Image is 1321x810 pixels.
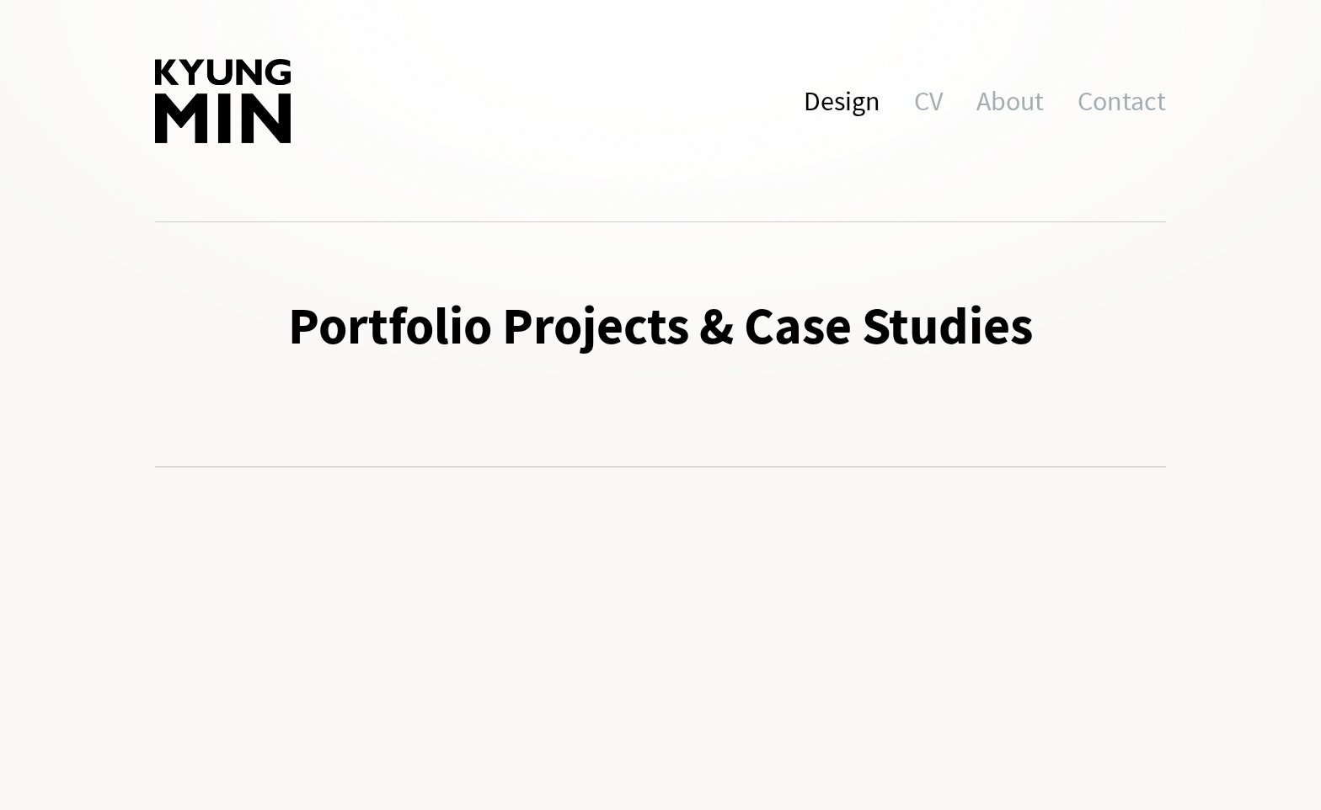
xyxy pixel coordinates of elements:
a: Contact [1078,59,1166,143]
a: Design [804,59,880,143]
a: CV [914,59,943,143]
a: About [976,59,1044,143]
img: Kyung Min [155,59,291,143]
h1: Portfolio Projects & Case Studies [155,290,1166,363]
